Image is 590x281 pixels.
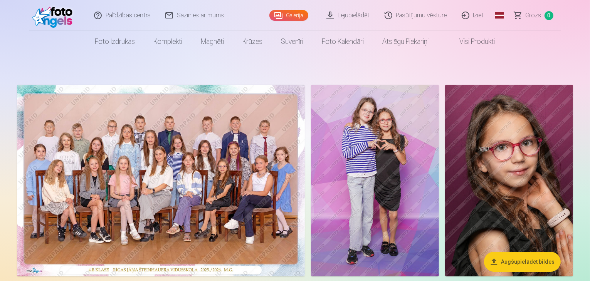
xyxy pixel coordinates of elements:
[234,31,272,52] a: Krūzes
[526,11,541,20] span: Grozs
[438,31,504,52] a: Visi produkti
[545,11,553,20] span: 0
[373,31,438,52] a: Atslēgu piekariņi
[32,3,77,28] img: /fa1
[145,31,192,52] a: Komplekti
[192,31,234,52] a: Magnēti
[86,31,145,52] a: Foto izdrukas
[313,31,373,52] a: Foto kalendāri
[269,10,308,21] a: Galerija
[272,31,313,52] a: Suvenīri
[484,252,561,272] button: Augšupielādēt bildes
